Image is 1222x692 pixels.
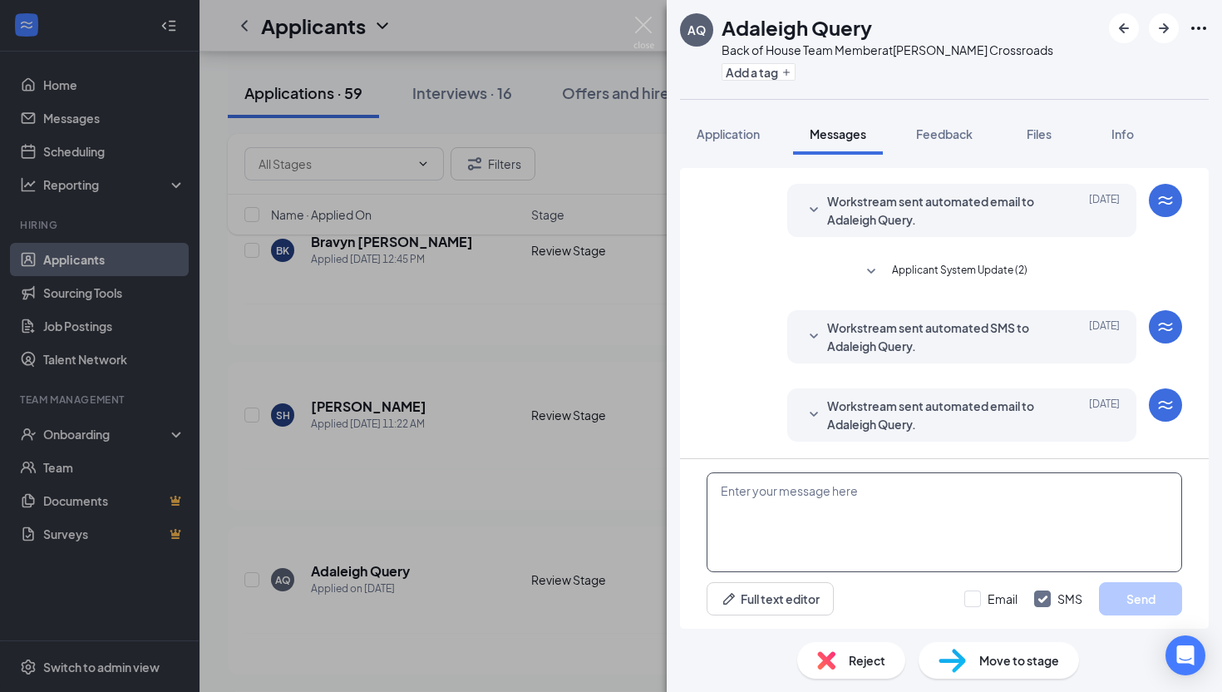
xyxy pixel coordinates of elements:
[1189,18,1209,38] svg: Ellipses
[810,126,866,141] span: Messages
[1155,395,1175,415] svg: WorkstreamLogo
[721,591,737,607] svg: Pen
[1155,317,1175,337] svg: WorkstreamLogo
[804,405,824,425] svg: SmallChevronDown
[1089,319,1120,355] span: [DATE]
[1149,13,1179,43] button: ArrowRight
[849,651,885,670] span: Reject
[722,42,1053,58] div: Back of House Team Member at [PERSON_NAME] Crossroads
[827,319,1045,355] span: Workstream sent automated SMS to Adaleigh Query.
[1111,126,1134,141] span: Info
[861,262,1027,282] button: SmallChevronDownApplicant System Update (2)
[1155,190,1175,210] svg: WorkstreamLogo
[1154,18,1174,38] svg: ArrowRight
[979,651,1059,670] span: Move to stage
[1109,13,1139,43] button: ArrowLeftNew
[861,262,881,282] svg: SmallChevronDown
[707,582,834,615] button: Full text editorPen
[697,126,760,141] span: Application
[1089,397,1120,433] span: [DATE]
[804,327,824,347] svg: SmallChevronDown
[1099,582,1182,615] button: Send
[827,397,1045,433] span: Workstream sent automated email to Adaleigh Query.
[781,67,791,77] svg: Plus
[827,192,1045,229] span: Workstream sent automated email to Adaleigh Query.
[1165,635,1205,675] div: Open Intercom Messenger
[804,200,824,220] svg: SmallChevronDown
[916,126,973,141] span: Feedback
[722,63,796,81] button: PlusAdd a tag
[892,262,1027,282] span: Applicant System Update (2)
[1114,18,1134,38] svg: ArrowLeftNew
[1089,192,1120,229] span: [DATE]
[687,22,706,38] div: AQ
[722,13,872,42] h1: Adaleigh Query
[1027,126,1052,141] span: Files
